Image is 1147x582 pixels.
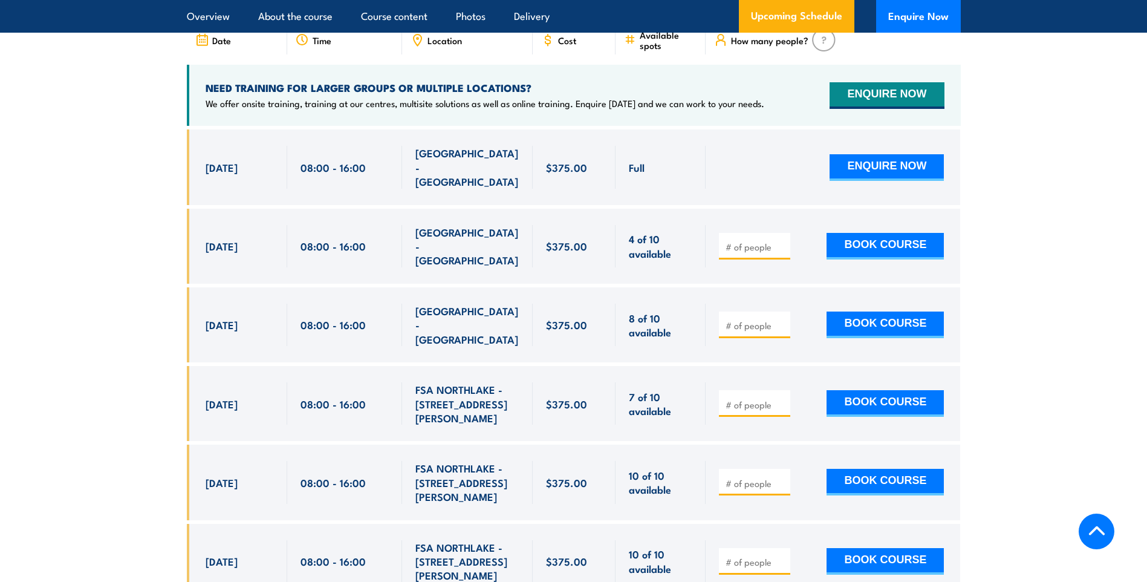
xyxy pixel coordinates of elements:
[206,81,764,94] h4: NEED TRAINING FOR LARGER GROUPS OR MULTIPLE LOCATIONS?
[415,304,519,346] span: [GEOGRAPHIC_DATA] - [GEOGRAPHIC_DATA]
[546,160,587,174] span: $375.00
[830,154,944,181] button: ENQUIRE NOW
[415,382,519,425] span: FSA NORTHLAKE - [STREET_ADDRESS][PERSON_NAME]
[629,390,692,418] span: 7 of 10 available
[546,239,587,253] span: $375.00
[427,35,462,45] span: Location
[313,35,331,45] span: Time
[830,82,944,109] button: ENQUIRE NOW
[629,311,692,339] span: 8 of 10 available
[558,35,576,45] span: Cost
[827,233,944,260] button: BOOK COURSE
[629,232,692,260] span: 4 of 10 available
[827,469,944,495] button: BOOK COURSE
[301,476,366,489] span: 08:00 - 16:00
[629,160,645,174] span: Full
[206,239,238,253] span: [DATE]
[212,35,231,45] span: Date
[301,554,366,568] span: 08:00 - 16:00
[206,554,238,568] span: [DATE]
[827,312,944,338] button: BOOK COURSE
[546,476,587,489] span: $375.00
[726,477,786,489] input: # of people
[629,547,692,575] span: 10 of 10 available
[415,461,519,503] span: FSA NORTHLAKE - [STREET_ADDRESS][PERSON_NAME]
[546,318,587,332] span: $375.00
[546,397,587,411] span: $375.00
[546,554,587,568] span: $375.00
[206,97,764,110] p: We offer onsite training, training at our centres, multisite solutions as well as online training...
[301,239,366,253] span: 08:00 - 16:00
[206,476,238,489] span: [DATE]
[827,390,944,417] button: BOOK COURSE
[301,397,366,411] span: 08:00 - 16:00
[206,318,238,332] span: [DATE]
[827,548,944,575] button: BOOK COURSE
[415,146,519,188] span: [GEOGRAPHIC_DATA] - [GEOGRAPHIC_DATA]
[640,30,697,50] span: Available spots
[301,160,366,174] span: 08:00 - 16:00
[726,556,786,568] input: # of people
[301,318,366,332] span: 08:00 - 16:00
[206,397,238,411] span: [DATE]
[629,468,692,497] span: 10 of 10 available
[206,160,238,174] span: [DATE]
[726,319,786,332] input: # of people
[415,225,519,267] span: [GEOGRAPHIC_DATA] - [GEOGRAPHIC_DATA]
[731,35,808,45] span: How many people?
[726,241,786,253] input: # of people
[726,399,786,411] input: # of people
